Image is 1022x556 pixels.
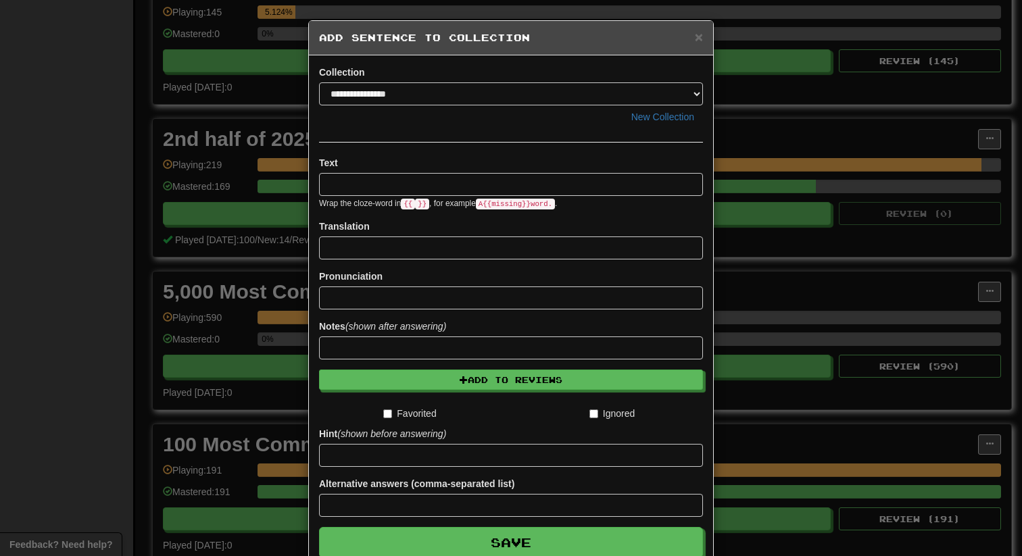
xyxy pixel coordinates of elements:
label: Favorited [383,407,436,420]
input: Ignored [589,409,598,418]
label: Pronunciation [319,270,383,283]
button: New Collection [623,105,703,128]
label: Translation [319,220,370,233]
code: A {{ missing }} word. [476,199,555,209]
em: (shown before answering) [337,428,446,439]
input: Favorited [383,409,392,418]
label: Ignored [589,407,635,420]
label: Hint [319,427,446,440]
label: Notes [319,320,446,333]
label: Alternative answers (comma-separated list) [319,477,514,490]
code: {{ [401,199,415,209]
button: Close [695,30,703,44]
label: Collection [319,66,365,79]
span: × [695,29,703,45]
code: }} [415,199,429,209]
small: Wrap the cloze-word in , for example . [319,199,557,208]
label: Text [319,156,338,170]
h5: Add Sentence to Collection [319,31,703,45]
button: Add to Reviews [319,370,703,390]
em: (shown after answering) [345,321,446,332]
